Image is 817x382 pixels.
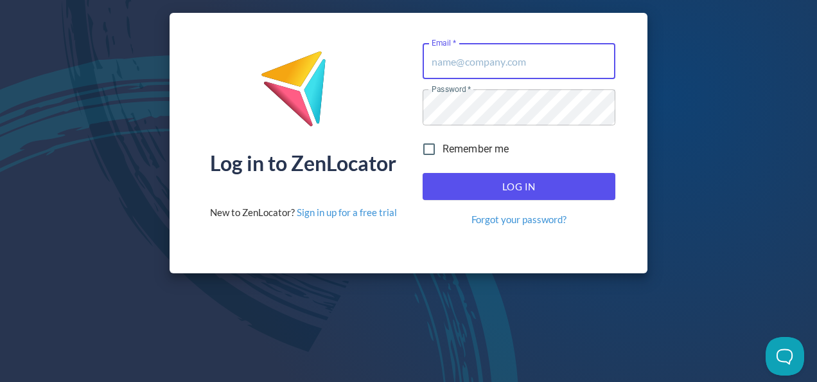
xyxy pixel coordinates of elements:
button: Log In [423,173,615,200]
input: name@company.com [423,43,615,79]
a: Sign in up for a free trial [297,206,397,218]
a: Forgot your password? [471,213,567,226]
iframe: Toggle Customer Support [766,337,804,376]
span: Log In [437,178,601,195]
img: ZenLocator [260,50,346,137]
div: Log in to ZenLocator [210,153,396,174]
span: Remember me [443,141,509,157]
div: New to ZenLocator? [210,206,397,219]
